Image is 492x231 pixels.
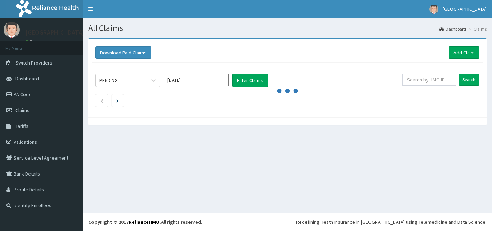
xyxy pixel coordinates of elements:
img: User Image [429,5,438,14]
span: Claims [15,107,30,114]
input: Search [459,74,479,86]
li: Claims [467,26,487,32]
a: RelianceHMO [129,219,160,225]
span: [GEOGRAPHIC_DATA] [443,6,487,12]
span: Dashboard [15,75,39,82]
a: Online [25,39,43,44]
a: Next page [116,97,119,104]
div: Redefining Heath Insurance in [GEOGRAPHIC_DATA] using Telemedicine and Data Science! [296,218,487,226]
footer: All rights reserved. [83,213,492,231]
button: Download Paid Claims [95,46,151,59]
a: Add Claim [449,46,479,59]
p: [GEOGRAPHIC_DATA] [25,29,85,36]
span: Switch Providers [15,59,52,66]
input: Search by HMO ID [402,74,456,86]
svg: audio-loading [277,80,298,102]
a: Dashboard [439,26,466,32]
input: Select Month and Year [164,74,229,86]
button: Filter Claims [232,74,268,87]
div: PENDING [99,77,118,84]
img: User Image [4,22,20,38]
span: Tariffs [15,123,28,129]
h1: All Claims [88,23,487,33]
strong: Copyright © 2017 . [88,219,161,225]
a: Previous page [100,97,103,104]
